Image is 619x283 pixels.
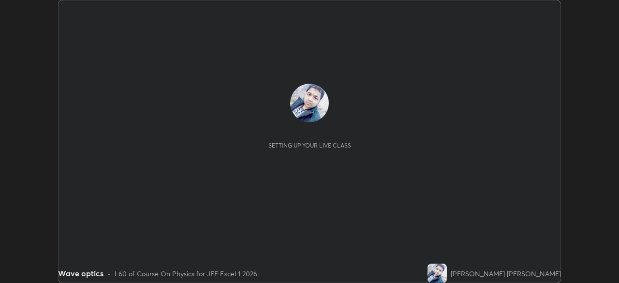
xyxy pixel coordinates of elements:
[268,142,351,149] div: Setting up your live class
[451,268,561,279] div: [PERSON_NAME] [PERSON_NAME]
[107,268,111,279] div: •
[427,264,447,283] img: 3d9ed294aad449db84987aef4bcebc29.jpg
[290,84,329,122] img: 3d9ed294aad449db84987aef4bcebc29.jpg
[58,268,103,279] div: Wave optics
[115,268,257,279] div: L60 of Course On Physics for JEE Excel 1 2026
